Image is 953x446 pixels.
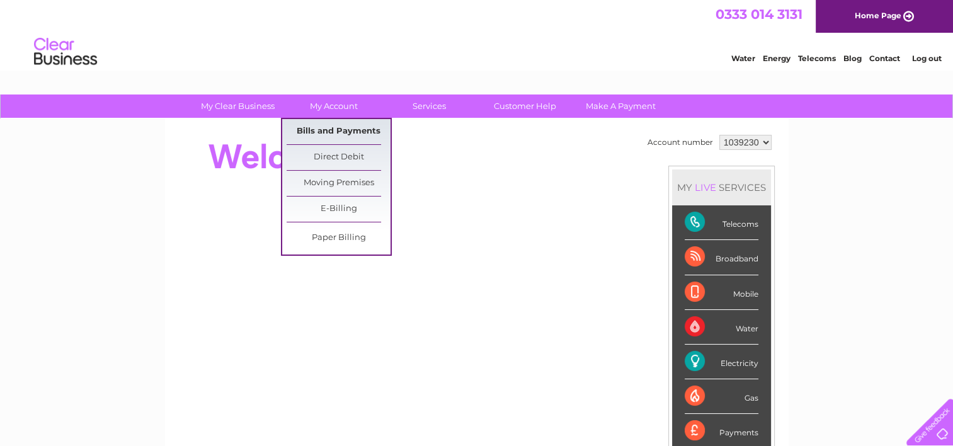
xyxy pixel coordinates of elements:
a: Direct Debit [287,145,391,170]
a: Moving Premises [287,171,391,196]
a: Make A Payment [569,94,673,118]
a: 0333 014 3131 [716,6,802,22]
a: Bills and Payments [287,119,391,144]
a: Customer Help [473,94,577,118]
div: Mobile [685,275,758,310]
a: Log out [911,54,941,63]
div: LIVE [692,181,719,193]
div: Electricity [685,345,758,379]
a: Telecoms [798,54,836,63]
a: My Clear Business [186,94,290,118]
a: My Account [282,94,385,118]
a: Water [731,54,755,63]
a: Paper Billing [287,226,391,251]
a: Contact [869,54,900,63]
td: Account number [644,132,716,153]
a: Blog [843,54,862,63]
div: Gas [685,379,758,414]
a: Services [377,94,481,118]
img: logo.png [33,33,98,71]
div: Clear Business is a trading name of Verastar Limited (registered in [GEOGRAPHIC_DATA] No. 3667643... [180,7,775,61]
a: E-Billing [287,197,391,222]
a: Energy [763,54,790,63]
div: Broadband [685,240,758,275]
div: MY SERVICES [672,169,771,205]
div: Telecoms [685,205,758,240]
div: Water [685,310,758,345]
